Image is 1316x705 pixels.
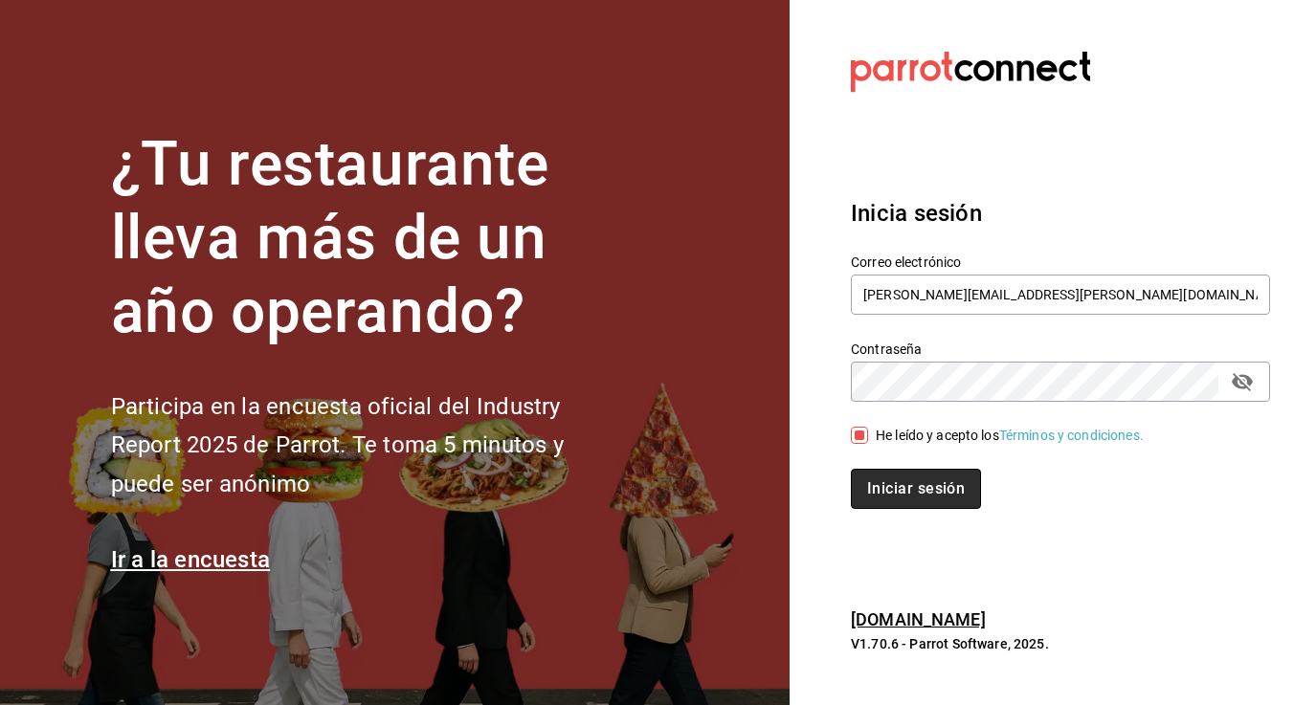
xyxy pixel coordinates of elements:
a: Ir a la encuesta [111,546,271,573]
a: Términos y condiciones. [999,428,1144,443]
h1: ¿Tu restaurante lleva más de un año operando? [111,128,628,348]
button: passwordField [1226,365,1259,398]
p: V1.70.6 - Parrot Software, 2025. [851,634,1270,653]
button: Iniciar sesión [851,469,981,509]
h2: Participa en la encuesta oficial del Industry Report 2025 de Parrot. Te toma 5 minutos y puede se... [111,387,628,504]
label: Correo electrónico [851,255,1270,269]
label: Contraseña [851,342,1270,356]
a: [DOMAIN_NAME] [851,609,986,629]
input: Ingresa tu correo electrónico [851,275,1270,315]
h3: Inicia sesión [851,196,1270,231]
div: He leído y acepto los [876,426,1144,446]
